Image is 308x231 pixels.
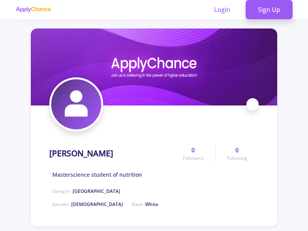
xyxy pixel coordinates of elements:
span: 0 [235,146,239,155]
span: [DEMOGRAPHIC_DATA] [71,201,123,208]
span: Masterscience student of nutrition [52,171,142,179]
a: 0Following [215,146,259,162]
img: Mary Youseficover image [31,28,277,105]
span: 0 [191,146,195,155]
span: Race : [132,201,158,208]
span: [GEOGRAPHIC_DATA] [73,188,120,194]
span: White [145,201,158,208]
span: Following [227,155,247,162]
span: Followers [183,155,203,162]
img: Mary Yousefiavatar [51,79,101,129]
span: Living in : [52,188,120,194]
span: Gender : [52,201,123,208]
h1: [PERSON_NAME] [49,149,113,158]
a: 0Followers [171,146,215,162]
img: applychance logo text only [15,7,51,13]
